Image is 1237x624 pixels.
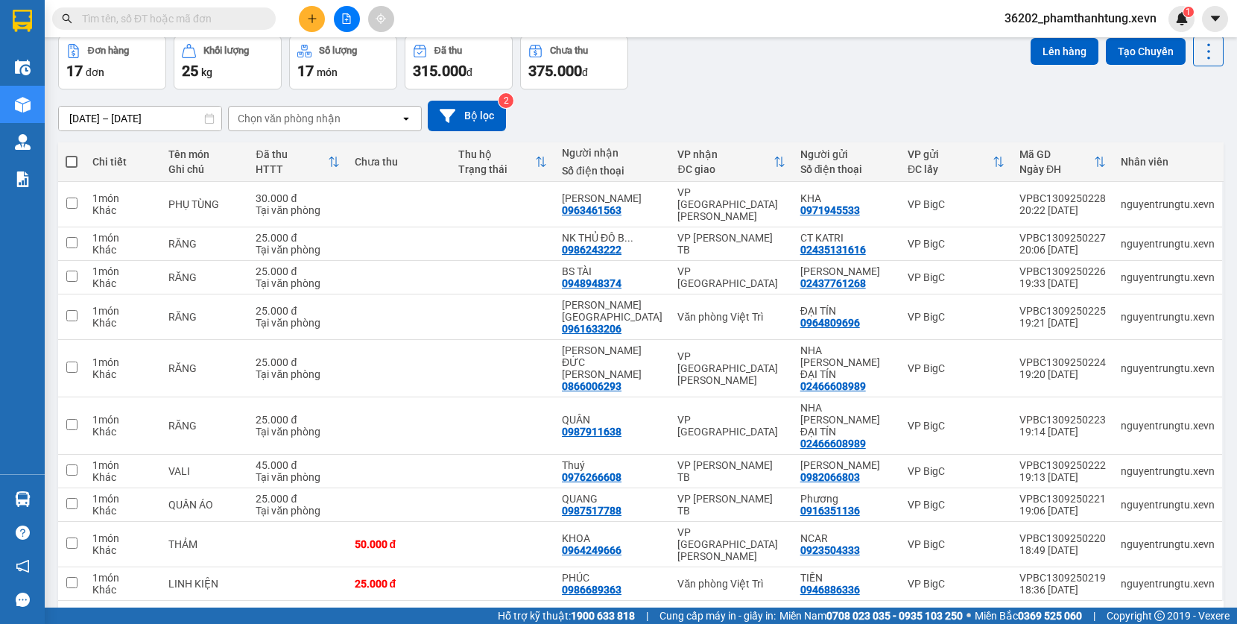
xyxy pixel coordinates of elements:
div: VP [GEOGRAPHIC_DATA] [677,414,785,438]
div: KHA [800,192,893,204]
div: Tại văn phòng [256,368,339,380]
button: plus [299,6,325,32]
img: warehouse-icon [15,134,31,150]
div: Khác [92,317,154,329]
div: 0964809696 [800,317,860,329]
div: VP [GEOGRAPHIC_DATA][PERSON_NAME] [677,186,785,222]
div: 25.000 đ [256,493,339,505]
div: Khác [92,584,154,596]
div: VP nhận [677,148,773,160]
div: QUÂN [562,414,662,426]
div: VP [GEOGRAPHIC_DATA][PERSON_NAME] [677,350,785,386]
div: nguyentrungtu.xevn [1121,578,1215,590]
div: Người gửi [800,148,893,160]
div: VP [PERSON_NAME] TB [677,232,785,256]
img: warehouse-icon [15,491,31,507]
div: 0986689363 [562,584,621,596]
div: VPBC1309250225 [1019,305,1106,317]
span: kg [201,66,212,78]
span: Cung cấp máy in - giấy in: [659,608,776,624]
div: VPBC1309250222 [1019,459,1106,471]
img: warehouse-icon [15,97,31,113]
div: VP [PERSON_NAME] TB [677,493,785,517]
div: Thuý [562,459,662,471]
div: 19:06 [DATE] [1019,505,1106,517]
div: VP BigC [908,578,1005,590]
button: file-add [334,6,360,32]
div: Khác [92,244,154,256]
span: đ [582,66,588,78]
div: Chưa thu [355,156,443,168]
span: 1 [1186,7,1191,17]
div: 1 món [92,414,154,426]
div: TIỀN [800,572,893,584]
div: 25.000 đ [256,305,339,317]
div: nguyentrungtu.xevn [1121,465,1215,477]
div: 1 món [92,265,154,277]
div: Minh Anh [800,459,893,471]
div: ĐC lấy [908,163,993,175]
div: VP BigC [908,499,1005,511]
div: 0923504333 [800,544,860,556]
div: NCAR [800,532,893,544]
div: Tại văn phòng [256,277,339,289]
div: Đơn hàng [88,45,129,56]
div: 1 món [92,305,154,317]
div: nguyentrungtu.xevn [1121,420,1215,432]
div: 25.000 đ [256,356,339,368]
div: nguyentrungtu.xevn [1121,538,1215,550]
div: VP BigC [908,538,1005,550]
div: 0916351136 [800,505,860,517]
div: Khác [92,544,154,556]
th: Toggle SortBy [900,142,1012,182]
div: NK THỦ ĐÔ BS TOẢN [562,232,662,244]
div: 25.000 đ [256,232,339,244]
button: Số lượng17món [289,36,397,89]
span: món [317,66,338,78]
div: Ghi chú [168,163,241,175]
div: RĂNG [168,362,241,374]
div: 19:21 [DATE] [1019,317,1106,329]
input: Tìm tên, số ĐT hoặc mã đơn [82,10,258,27]
button: aim [368,6,394,32]
button: Lên hàng [1031,38,1098,65]
svg: open [400,113,412,125]
div: VP BigC [908,362,1005,374]
th: Toggle SortBy [1012,142,1113,182]
div: VP BigC [908,238,1005,250]
div: Phương [800,493,893,505]
div: Khác [92,505,154,517]
div: Ngày ĐH [1019,163,1094,175]
div: PHÚC [562,572,662,584]
div: VP [GEOGRAPHIC_DATA] [677,265,785,289]
button: Đã thu315.000đ [405,36,513,89]
div: NHA KHOA ĐẠI TÍN [800,402,893,438]
div: 19:33 [DATE] [1019,277,1106,289]
div: Trạng thái [458,163,535,175]
div: VP BigC [908,311,1005,323]
div: CT KATRI [800,232,893,244]
div: 18:49 [DATE] [1019,544,1106,556]
div: RĂNG [168,271,241,283]
span: ... [624,232,633,244]
div: VŨ VĂN HOÀN [562,192,662,204]
div: 0963461563 [562,204,621,216]
span: message [16,593,30,607]
div: 25.000 đ [256,265,339,277]
span: file-add [341,13,352,24]
div: 45.000 đ [256,459,339,471]
div: Tại văn phòng [256,471,339,483]
div: Mã GD [1019,148,1094,160]
div: 0971945533 [800,204,860,216]
div: Khác [92,204,154,216]
button: Chưa thu375.000đ [520,36,628,89]
div: 1 món [92,232,154,244]
div: 20:06 [DATE] [1019,244,1106,256]
div: Khác [92,426,154,438]
div: 25.000 đ [355,578,443,590]
div: Khối lượng [203,45,249,56]
div: 30.000 đ [256,192,339,204]
sup: 1 [1183,7,1194,17]
div: Số điện thoại [800,163,893,175]
div: ĐẠI TÍN [800,305,893,317]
